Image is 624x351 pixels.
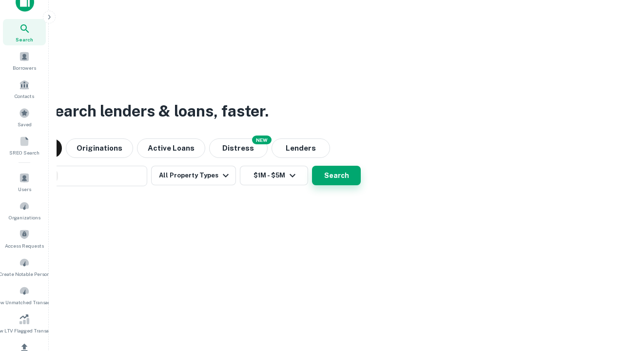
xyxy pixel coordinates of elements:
[5,242,44,250] span: Access Requests
[3,47,46,74] a: Borrowers
[3,132,46,158] a: SREO Search
[575,273,624,320] iframe: Chat Widget
[3,282,46,308] a: Review Unmatched Transactions
[272,138,330,158] button: Lenders
[13,64,36,72] span: Borrowers
[3,197,46,223] a: Organizations
[151,166,236,185] button: All Property Types
[18,120,32,128] span: Saved
[66,138,133,158] button: Originations
[9,149,39,156] span: SREO Search
[137,138,205,158] button: Active Loans
[9,214,40,221] span: Organizations
[16,36,33,43] span: Search
[3,19,46,45] a: Search
[312,166,361,185] button: Search
[15,92,34,100] span: Contacts
[18,185,31,193] span: Users
[44,99,269,123] h3: Search lenders & loans, faster.
[3,253,46,280] a: Create Notable Person
[3,76,46,102] a: Contacts
[3,169,46,195] a: Users
[252,136,272,144] div: NEW
[3,225,46,252] a: Access Requests
[3,104,46,130] a: Saved
[240,166,308,185] button: $1M - $5M
[209,138,268,158] button: Search distressed loans with lien and other non-mortgage details.
[3,310,46,336] a: Review LTV Flagged Transactions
